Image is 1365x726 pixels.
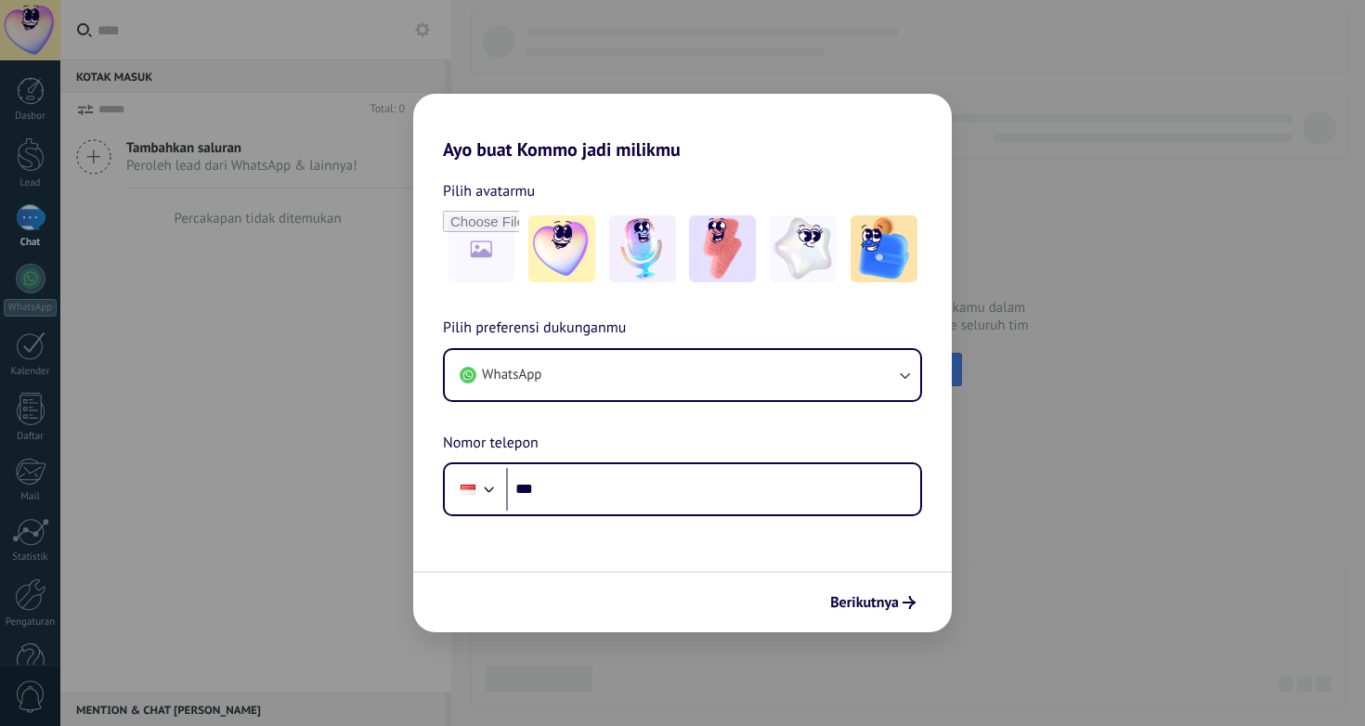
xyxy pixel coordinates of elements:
img: -4.jpeg [770,215,837,282]
span: Berikutnya [830,596,899,609]
img: -2.jpeg [609,215,676,282]
button: WhatsApp [445,350,920,400]
span: WhatsApp [482,366,541,384]
span: Pilih avatarmu [443,179,535,203]
button: Berikutnya [822,587,924,618]
div: Indonesia: + 62 [450,470,486,509]
span: Pilih preferensi dukunganmu [443,317,626,341]
span: Nomor telepon [443,432,539,456]
img: -1.jpeg [528,215,595,282]
h2: Ayo buat Kommo jadi milikmu [413,94,952,161]
img: -3.jpeg [689,215,756,282]
img: -5.jpeg [851,215,917,282]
